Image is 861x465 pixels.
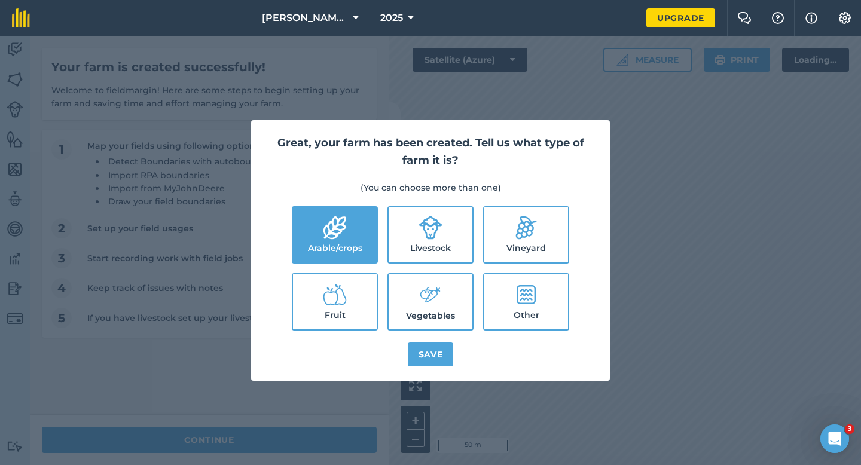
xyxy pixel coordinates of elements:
[845,424,854,434] span: 3
[293,207,377,262] label: Arable/crops
[262,11,348,25] span: [PERSON_NAME] Farming LTD
[737,12,752,24] img: Two speech bubbles overlapping with the left bubble in the forefront
[805,11,817,25] img: svg+xml;base64,PHN2ZyB4bWxucz0iaHR0cDovL3d3dy53My5vcmcvMjAwMC9zdmciIHdpZHRoPSIxNyIgaGVpZ2h0PSIxNy...
[265,134,596,169] h2: Great, your farm has been created. Tell us what type of farm it is?
[646,8,715,27] a: Upgrade
[265,181,596,194] p: (You can choose more than one)
[12,8,30,27] img: fieldmargin Logo
[484,207,568,262] label: Vineyard
[389,274,472,329] label: Vegetables
[380,11,403,25] span: 2025
[838,12,852,24] img: A cog icon
[293,274,377,329] label: Fruit
[484,274,568,329] label: Other
[771,12,785,24] img: A question mark icon
[820,424,849,453] iframe: Intercom live chat
[408,342,454,366] button: Save
[389,207,472,262] label: Livestock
